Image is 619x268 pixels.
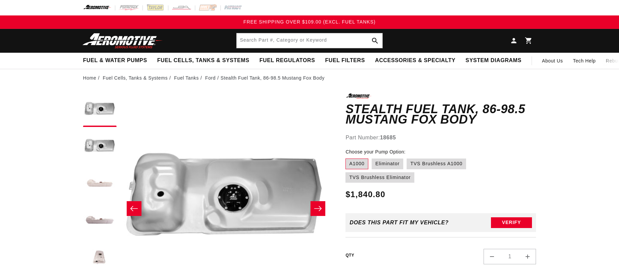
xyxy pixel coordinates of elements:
[345,148,406,155] legend: Choose your Pump Option:
[345,104,536,125] h1: Stealth Fuel Tank, 86-98.5 Mustang Fox Body
[152,53,254,69] summary: Fuel Cells, Tanks & Systems
[372,159,403,169] label: Eliminator
[83,130,117,164] button: Load image 2 in gallery view
[568,53,601,69] summary: Tech Help
[407,159,466,169] label: TVS Brushless A1000
[78,53,152,69] summary: Fuel & Water Pumps
[174,74,199,82] a: Fuel Tanks
[83,167,117,201] button: Load image 3 in gallery view
[325,57,365,64] span: Fuel Filters
[220,74,325,82] li: Stealth Fuel Tank, 86-98.5 Mustang Fox Body
[345,253,354,258] label: QTY
[349,220,449,226] div: Does This part fit My vehicle?
[537,53,568,69] a: About Us
[345,133,536,142] div: Part Number:
[460,53,526,69] summary: System Diagrams
[205,74,216,82] a: Ford
[370,53,460,69] summary: Accessories & Specialty
[103,74,173,82] li: Fuel Cells, Tanks & Systems
[237,33,382,48] input: Search Part #, Category or Keyword
[83,74,96,82] a: Home
[320,53,370,69] summary: Fuel Filters
[127,201,141,216] button: Slide left
[157,57,249,64] span: Fuel Cells, Tanks & Systems
[345,172,414,183] label: TVS Brushless Eliminator
[368,33,382,48] button: Search Part #, Category or Keyword
[375,57,455,64] span: Accessories & Specialty
[491,217,532,228] button: Verify
[311,201,325,216] button: Slide right
[465,57,521,64] span: System Diagrams
[345,159,368,169] label: A1000
[83,93,117,127] button: Load image 1 in gallery view
[81,33,165,49] img: Aeromotive
[573,57,596,64] span: Tech Help
[83,74,536,82] nav: breadcrumbs
[259,57,315,64] span: Fuel Regulators
[83,57,147,64] span: Fuel & Water Pumps
[254,53,320,69] summary: Fuel Regulators
[380,135,396,140] strong: 18685
[83,204,117,238] button: Load image 4 in gallery view
[243,19,375,25] span: FREE SHIPPING OVER $109.00 (EXCL. FUEL TANKS)
[542,58,563,63] span: About Us
[345,188,385,200] span: $1,840.80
